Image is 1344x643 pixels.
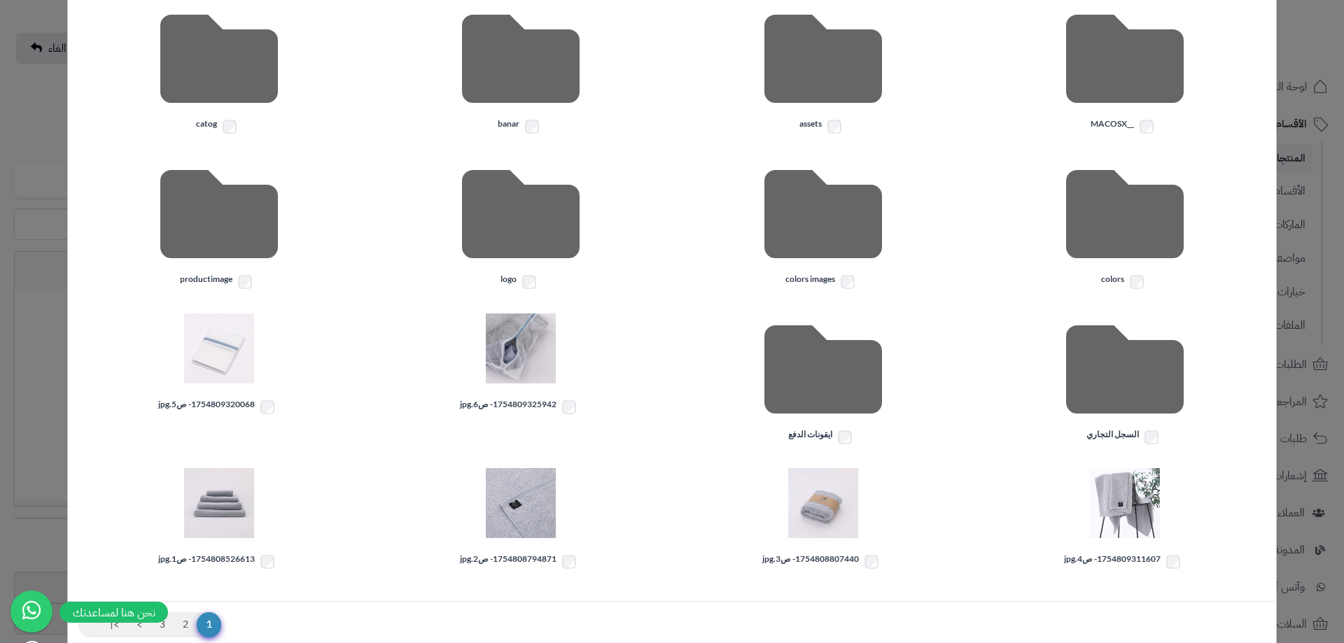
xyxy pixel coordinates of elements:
[486,313,556,383] img: 1754809325942- ص6.jpg
[223,120,236,133] input: catog
[563,400,576,414] input: 1754809325942- ص6.jpg
[839,430,852,444] input: ايقونات الدفع
[150,612,174,637] a: 3
[78,553,360,571] label: 1754808526613- ص1.jpg
[682,118,964,136] label: assets
[1130,275,1143,288] input: colors
[525,120,538,133] input: banar
[174,612,197,637] a: 2
[197,612,221,637] span: 1
[522,275,535,288] input: logo
[985,428,1266,446] label: السجل التجاري
[985,273,1266,291] label: colors
[682,428,964,446] label: ايقونات الدفع
[381,118,662,136] label: banar
[985,118,1266,136] label: __MACOSX
[381,553,662,571] label: 1754808794871- ص2.jpg
[682,273,964,291] label: colors images
[682,553,964,571] label: 1754808807440- ص3.jpg
[827,120,841,133] input: assets
[260,400,274,414] input: 1754809320068- ص5.jpg
[260,556,274,569] input: 1754808526613- ص1.jpg
[381,398,662,416] label: 1754809325942- ص6.jpg
[381,273,662,291] label: logo
[127,612,151,637] a: >
[985,553,1266,571] label: 1754809311607- ص4.jpg
[788,468,858,538] img: 1754808807440- ص3.jpg
[864,556,878,569] input: 1754808807440- ص3.jpg
[184,468,254,538] img: 1754808526613- ص1.jpg
[486,468,556,538] img: 1754808794871- ص2.jpg
[239,275,252,288] input: productimage
[1167,556,1180,569] input: 1754809311607- ص4.jpg
[1140,120,1154,133] input: __MACOSX
[78,398,360,416] label: 1754809320068- ص5.jpg
[563,556,576,569] input: 1754808794871- ص2.jpg
[184,313,254,383] img: 1754809320068- ص5.jpg
[78,118,360,136] label: catog
[78,273,360,291] label: productimage
[1090,468,1160,538] img: 1754809311607- ص4.jpg
[1144,430,1158,444] input: السجل التجاري
[841,275,855,288] input: colors images
[101,612,128,637] a: >|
